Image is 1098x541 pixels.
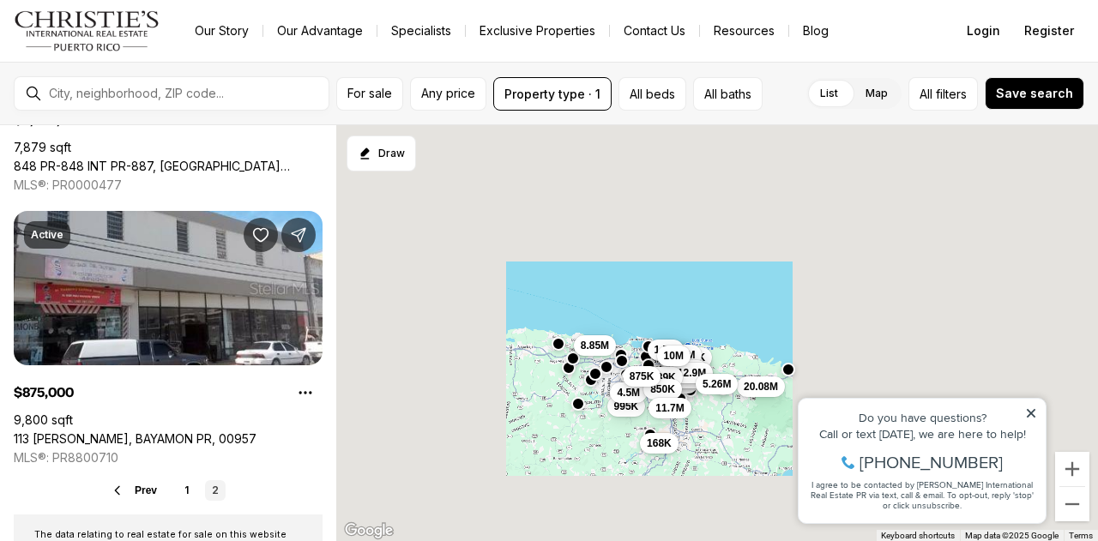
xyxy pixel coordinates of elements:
span: 8.85M [581,339,609,352]
span: Save search [996,87,1073,100]
a: 1 [178,480,198,501]
button: All baths [693,77,763,111]
a: Blog [789,19,842,43]
button: Save search [985,77,1084,110]
button: Prev [111,484,157,497]
button: 1.2M [666,345,703,365]
span: Login [967,24,1000,38]
button: All beds [618,77,686,111]
span: Register [1024,24,1074,38]
button: Allfilters [908,77,978,111]
a: Terms (opens in new tab) [1069,531,1093,540]
button: Register [1014,14,1084,48]
button: 875K [623,366,661,387]
button: Zoom in [1055,452,1089,486]
span: 639K [651,370,676,384]
button: 8.85M [574,335,616,356]
button: 995K [607,396,646,417]
span: 20.08M [744,380,778,394]
button: Share Property [281,218,316,252]
span: filters [936,85,967,103]
button: 5.26M [696,374,738,394]
button: Login [956,14,1011,48]
span: 875K [630,370,655,383]
button: Property options [288,376,323,410]
span: Any price [421,87,475,100]
button: 12.9M [671,363,713,383]
span: 168K [647,436,672,450]
button: Contact Us [610,19,699,43]
a: Our Advantage [263,19,377,43]
p: Active [31,228,63,242]
button: 168K [640,433,679,454]
button: Start drawing [347,135,416,171]
span: Map data ©2025 Google [965,531,1059,540]
span: 5.26M [703,377,731,391]
a: 2 [205,480,226,501]
span: 995K [614,400,639,413]
span: 10M [664,349,684,363]
button: 850K [643,379,682,400]
button: Zoom out [1055,487,1089,521]
a: 848 PR-848 INT PR-887, CAROLINA PR, 00984 [14,159,323,174]
span: 850K [650,382,675,396]
span: All [920,85,932,103]
button: 10M [657,346,691,366]
span: [PHONE_NUMBER] [70,81,214,98]
button: 20.08M [737,376,785,397]
button: Any price [410,77,486,111]
a: Resources [700,19,788,43]
img: logo [14,10,160,51]
span: Prev [135,484,157,496]
div: Do you have questions? [18,39,248,51]
button: For sale [336,77,403,111]
label: Map [852,78,902,109]
label: List [806,78,852,109]
button: 4.5M [610,382,647,403]
button: 11.7M [649,398,691,418]
span: 4.5M [617,386,640,400]
a: Our Story [181,19,262,43]
span: I agree to be contacted by [PERSON_NAME] International Real Estate PR via text, call & email. To ... [21,105,244,138]
span: 12.9M [678,366,706,380]
a: Specialists [377,19,465,43]
span: 1.7M [655,343,678,357]
button: 1.7M [648,340,685,360]
span: 11.7M [655,401,684,415]
div: Call or text [DATE], we are here to help! [18,55,248,67]
nav: Pagination [178,480,226,501]
a: Exclusive Properties [466,19,609,43]
a: 113 DR. VEVE, BAYAMON PR, 00957 [14,431,256,447]
button: 639K [644,367,683,388]
button: Property type · 1 [493,77,612,111]
button: Save Property: 113 DR. VEVE [244,218,278,252]
span: For sale [347,87,392,100]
